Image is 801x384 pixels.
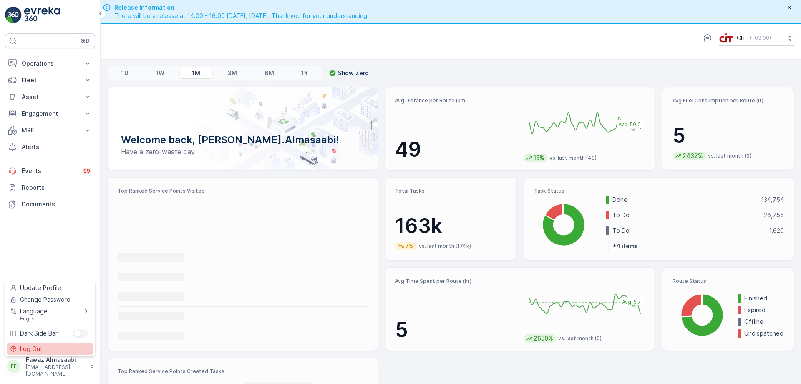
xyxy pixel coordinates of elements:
p: 1D [121,69,128,77]
p: 99 [83,168,90,174]
p: Avg Distance per Route (km) [395,97,517,104]
p: CIT [737,34,746,42]
p: Fawaz.Almasaabi [26,356,86,364]
p: 1Y [301,69,308,77]
a: Events99 [5,163,95,179]
p: Task Status [534,188,784,194]
p: [EMAIL_ADDRESS][DOMAIN_NAME] [26,364,86,377]
p: vs. last month (0) [558,335,602,342]
p: + 4 items [612,242,638,250]
p: Engagement [22,109,78,118]
p: Asset [22,93,78,101]
img: logo [5,7,22,23]
span: Dark Side Bar [20,329,58,338]
p: 1M [192,69,200,77]
p: 2432% [682,152,704,160]
p: Top Ranked Service Points Created Tasks [118,368,368,375]
p: 7% [404,242,415,250]
p: MRF [22,126,78,135]
button: Operations [5,55,95,72]
p: 1W [156,69,164,77]
p: vs. last month (0) [708,153,751,159]
button: Fleet [5,72,95,89]
p: Expired [744,306,784,314]
p: Welcome back, [PERSON_NAME].Almasaabi! [121,133,364,147]
span: There will be a release at 14:00 - 16:00 [DATE], [DATE]. Thank you for your understanding. [114,12,369,20]
a: Alerts [5,139,95,155]
a: Documents [5,196,95,213]
p: Finished [744,294,784,303]
p: To Do [612,226,763,235]
p: 49 [395,137,517,162]
p: ( +03:00 ) [750,35,771,41]
p: Documents [22,200,92,209]
span: Language [20,307,48,315]
p: ⌘B [81,38,89,44]
button: CIT(+03:00) [719,31,794,46]
p: 5 [395,318,517,343]
p: 134,754 [761,196,784,204]
p: 26,755 [764,211,784,219]
p: vs. last month (43) [549,155,597,161]
p: Total Tasks [395,188,506,194]
p: Alerts [22,143,92,151]
p: Undispatched [744,329,784,338]
p: 2650% [533,334,554,343]
span: Log Out [20,345,43,353]
p: Top Ranked Service Points Visited [118,188,368,194]
p: 3M [227,69,237,77]
button: Asset [5,89,95,105]
span: Change Password [20,295,71,304]
p: vs. last month (174k) [419,243,471,249]
span: Release Information [114,3,369,12]
p: Operations [22,59,78,68]
button: Engagement [5,105,95,122]
p: Avg Fuel Consumption per Route (lt) [673,97,784,104]
span: Update Profile [20,284,61,292]
p: Have a zero-waste day [121,147,364,157]
p: Offline [744,318,784,326]
p: Done [612,196,756,204]
p: Avg Time Spent per Route (hr) [395,278,517,285]
img: logo_light-DOdMpM7g.png [24,7,60,23]
span: English [20,315,48,322]
div: FF [7,360,20,373]
p: Fleet [22,76,78,84]
p: 15% [533,154,545,162]
ul: Menu [5,280,95,356]
p: 6M [264,69,274,77]
p: 5 [673,123,784,148]
p: Reports [22,183,92,192]
img: cit-logo_pOk6rL0.png [719,33,733,43]
p: To Do [612,211,758,219]
p: Events [22,167,77,175]
p: 1,620 [769,226,784,235]
p: 163k [395,214,506,239]
p: Show Zero [338,69,369,77]
button: FFFawaz.Almasaabi[EMAIL_ADDRESS][DOMAIN_NAME] [5,356,95,377]
button: MRF [5,122,95,139]
a: Reports [5,179,95,196]
p: Route Status [673,278,784,285]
